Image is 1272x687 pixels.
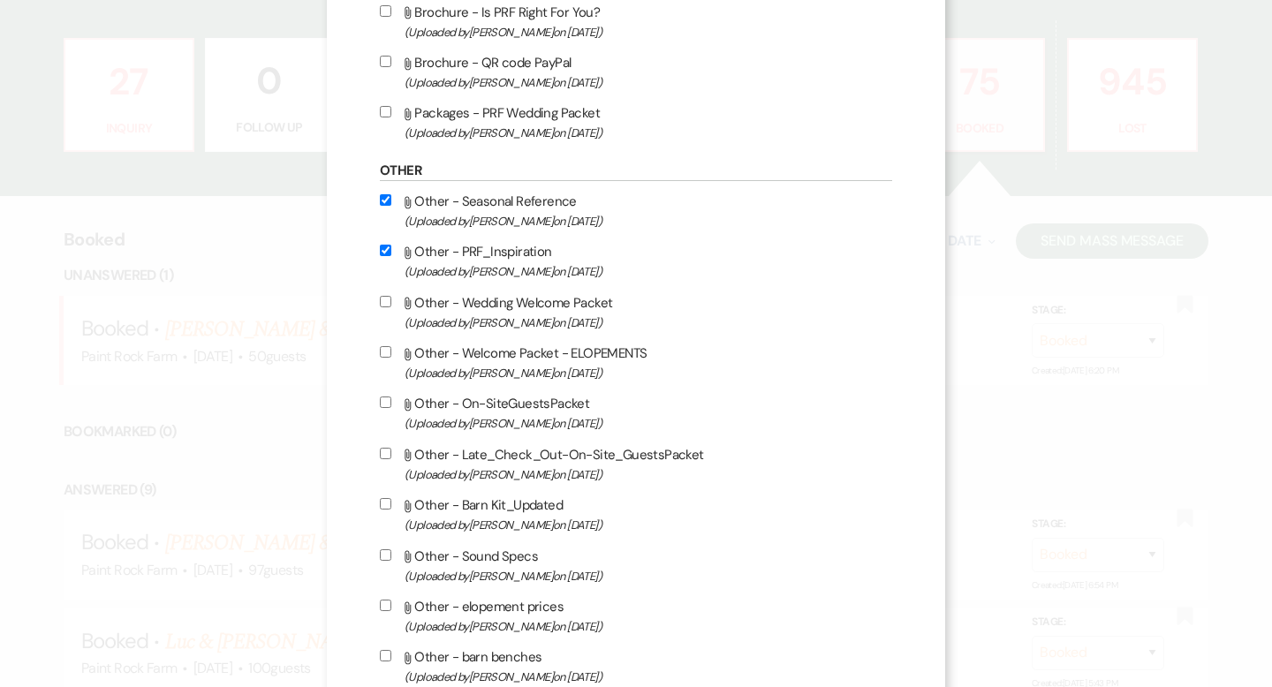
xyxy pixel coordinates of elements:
[405,261,892,282] span: (Uploaded by [PERSON_NAME] on [DATE] )
[380,5,391,17] input: Brochure - Is PRF Right For You?(Uploaded by[PERSON_NAME]on [DATE])
[380,595,892,637] label: Other - elopement prices
[405,566,892,586] span: (Uploaded by [PERSON_NAME] on [DATE] )
[380,245,391,256] input: Other - PRF_Inspiration(Uploaded by[PERSON_NAME]on [DATE])
[380,56,391,67] input: Brochure - QR code PayPal(Uploaded by[PERSON_NAME]on [DATE])
[380,240,892,282] label: Other - PRF_Inspiration
[380,51,892,93] label: Brochure - QR code PayPal
[380,448,391,459] input: Other - Late_Check_Out-On-Site_GuestsPacket(Uploaded by[PERSON_NAME]on [DATE])
[380,296,391,307] input: Other - Wedding Welcome Packet(Uploaded by[PERSON_NAME]on [DATE])
[380,549,391,561] input: Other - Sound Specs(Uploaded by[PERSON_NAME]on [DATE])
[380,600,391,611] input: Other - elopement prices(Uploaded by[PERSON_NAME]on [DATE])
[405,211,892,231] span: (Uploaded by [PERSON_NAME] on [DATE] )
[405,22,892,42] span: (Uploaded by [PERSON_NAME] on [DATE] )
[380,346,391,358] input: Other - Welcome Packet - ELOPEMENTS(Uploaded by[PERSON_NAME]on [DATE])
[405,72,892,93] span: (Uploaded by [PERSON_NAME] on [DATE] )
[405,464,892,485] span: (Uploaded by [PERSON_NAME] on [DATE] )
[380,162,892,181] h6: Other
[380,650,391,661] input: Other - barn benches(Uploaded by[PERSON_NAME]on [DATE])
[405,515,892,535] span: (Uploaded by [PERSON_NAME] on [DATE] )
[380,102,892,143] label: Packages - PRF Wedding Packet
[380,194,391,206] input: Other - Seasonal Reference(Uploaded by[PERSON_NAME]on [DATE])
[405,123,892,143] span: (Uploaded by [PERSON_NAME] on [DATE] )
[380,392,892,434] label: Other - On-SiteGuestsPacket
[380,443,892,485] label: Other - Late_Check_Out-On-Site_GuestsPacket
[380,190,892,231] label: Other - Seasonal Reference
[380,396,391,408] input: Other - On-SiteGuestsPacket(Uploaded by[PERSON_NAME]on [DATE])
[380,106,391,117] input: Packages - PRF Wedding Packet(Uploaded by[PERSON_NAME]on [DATE])
[405,667,892,687] span: (Uploaded by [PERSON_NAME] on [DATE] )
[380,1,892,42] label: Brochure - Is PRF Right For You?
[380,494,892,535] label: Other - Barn Kit_Updated
[405,616,892,637] span: (Uploaded by [PERSON_NAME] on [DATE] )
[380,545,892,586] label: Other - Sound Specs
[405,363,892,383] span: (Uploaded by [PERSON_NAME] on [DATE] )
[405,313,892,333] span: (Uploaded by [PERSON_NAME] on [DATE] )
[405,413,892,434] span: (Uploaded by [PERSON_NAME] on [DATE] )
[380,498,391,510] input: Other - Barn Kit_Updated(Uploaded by[PERSON_NAME]on [DATE])
[380,342,892,383] label: Other - Welcome Packet - ELOPEMENTS
[380,645,892,687] label: Other - barn benches
[380,291,892,333] label: Other - Wedding Welcome Packet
